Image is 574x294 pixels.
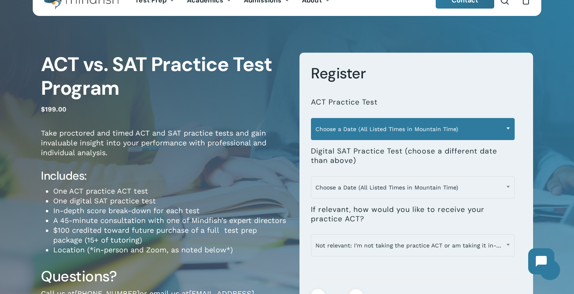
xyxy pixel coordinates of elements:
li: In-depth score break-down for each test [53,206,287,216]
li: $100 credited toward future purchase of a full test prep package (15+ of tutoring) [53,225,287,245]
p: Take proctored and timed ACT and SAT practice tests and gain invaluable insight into your perform... [41,128,287,169]
h1: ACT vs. SAT Practice Test Program [41,53,287,100]
label: ACT Practice Test [311,98,378,107]
h4: Includes: [41,169,287,183]
span: $ [41,105,45,113]
li: A 45-minute consultation with one of Mindfish’s expert directors [53,216,287,225]
iframe: Chatbot [520,240,563,283]
h3: Questions? [41,267,287,286]
li: One digital SAT practice test [53,196,287,206]
li: Location (*in-person and Zoom, as noted below*) [53,245,287,255]
label: If relevant, how would you like to receive your practice ACT? [311,205,515,224]
span: Choose a Date (All Listed Times in Mountain Time) [311,176,515,198]
span: Choose a Date (All Listed Times in Mountain Time) [311,179,514,196]
h3: Register [311,64,521,83]
span: Choose a Date (All Listed Times in Mountain Time) [311,120,514,138]
span: Not relevant: I'm not taking the practice ACT or am taking it in-person [311,234,515,256]
span: Not relevant: I'm not taking the practice ACT or am taking it in-person [311,237,514,254]
bdi: 199.00 [41,105,66,113]
span: Choose a Date (All Listed Times in Mountain Time) [311,118,515,140]
li: One ACT practice ACT test [53,186,287,196]
label: Digital SAT Practice Test (choose a different date than above) [311,147,515,166]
